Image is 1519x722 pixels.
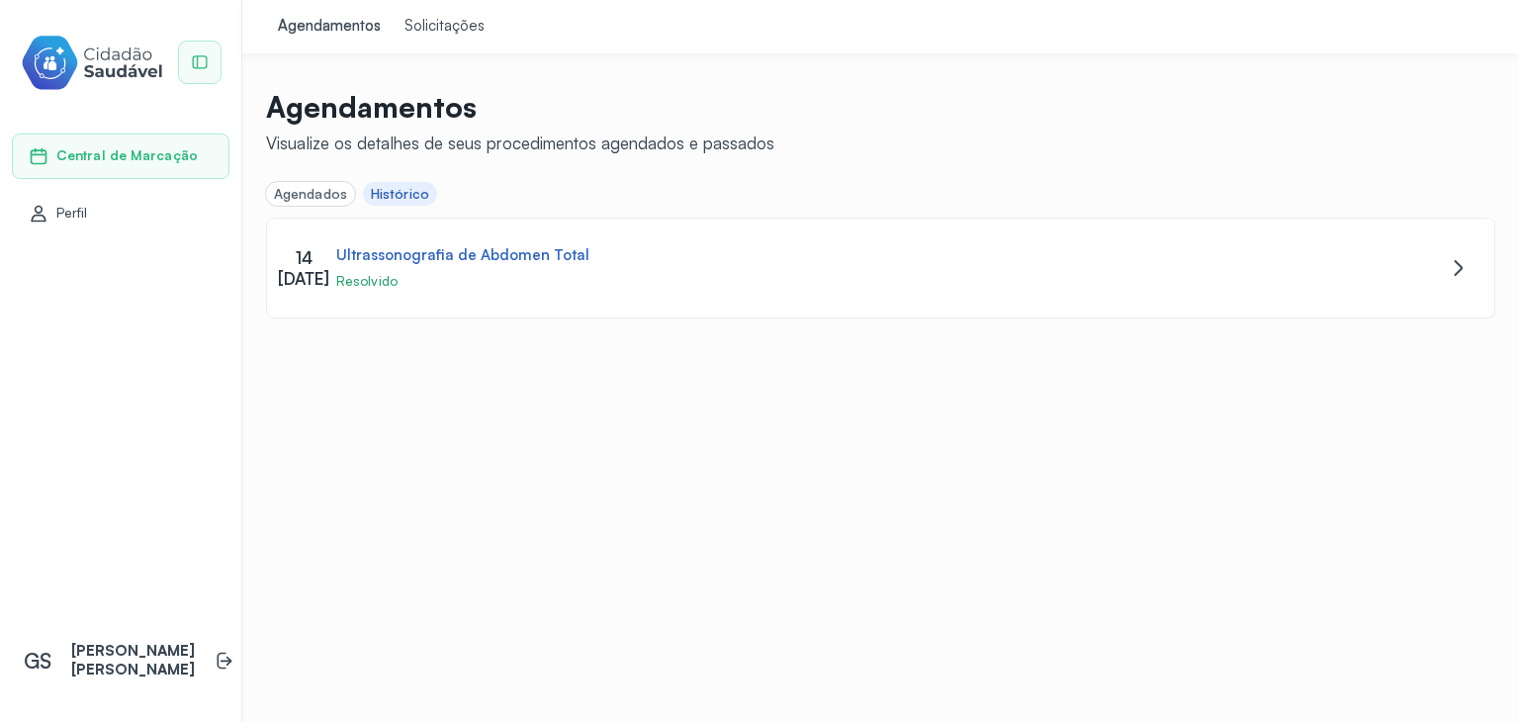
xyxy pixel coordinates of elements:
[336,246,589,265] div: Ultrassonografia de Abdomen Total
[266,89,774,125] p: Agendamentos
[296,247,313,268] div: 14
[29,146,213,166] a: Central de Marcação
[278,17,381,37] div: Agendamentos
[278,268,329,289] div: [DATE]
[29,204,213,224] a: Perfil
[21,32,163,94] img: cidadao-saudavel-filled-logo.svg
[371,186,429,203] div: Histórico
[266,133,774,153] div: Visualize os detalhes de seus procedimentos agendados e passados
[24,648,51,674] span: GS
[56,147,198,164] span: Central de Marcação
[404,17,485,37] div: Solicitações
[336,273,1323,290] div: Resolvido
[56,205,88,222] span: Perfil
[274,186,347,203] div: Agendados
[71,642,195,679] p: [PERSON_NAME] [PERSON_NAME]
